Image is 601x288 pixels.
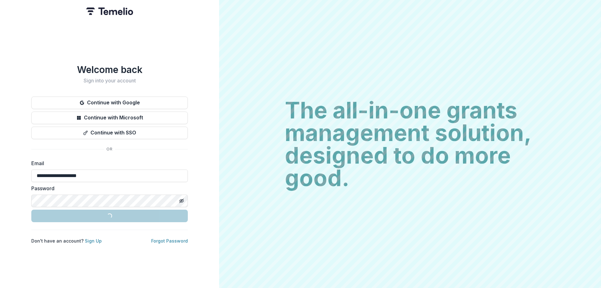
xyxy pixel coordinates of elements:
a: Sign Up [85,238,102,243]
img: Temelio [86,8,133,15]
button: Continue with Microsoft [31,112,188,124]
h1: Welcome back [31,64,188,75]
label: Password [31,185,184,192]
button: Continue with Google [31,97,188,109]
a: Forgot Password [151,238,188,243]
label: Email [31,160,184,167]
p: Don't have an account? [31,238,102,244]
button: Toggle password visibility [177,196,187,206]
h2: Sign into your account [31,78,188,84]
button: Continue with SSO [31,127,188,139]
